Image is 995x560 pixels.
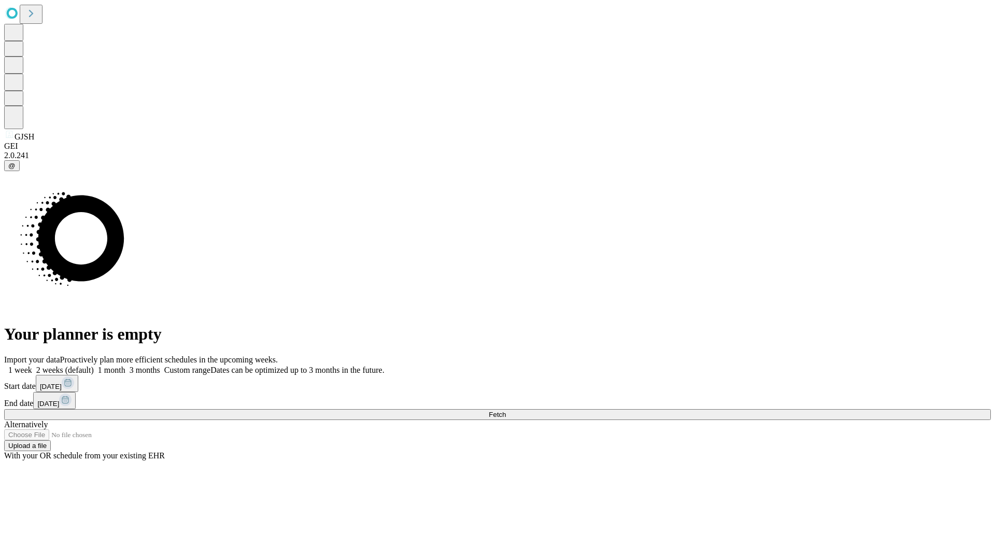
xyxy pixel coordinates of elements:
button: [DATE] [36,375,78,392]
button: Fetch [4,409,991,420]
span: [DATE] [40,383,62,390]
span: Custom range [164,366,210,374]
span: Import your data [4,355,60,364]
div: Start date [4,375,991,392]
span: With your OR schedule from your existing EHR [4,451,165,460]
span: GJSH [15,132,34,141]
span: 2 weeks (default) [36,366,94,374]
span: Fetch [489,411,506,418]
span: 1 month [98,366,125,374]
span: [DATE] [37,400,59,408]
div: End date [4,392,991,409]
div: GEI [4,142,991,151]
button: Upload a file [4,440,51,451]
span: 3 months [130,366,160,374]
div: 2.0.241 [4,151,991,160]
span: 1 week [8,366,32,374]
button: [DATE] [33,392,76,409]
span: Alternatively [4,420,48,429]
span: @ [8,162,16,170]
span: Proactively plan more efficient schedules in the upcoming weeks. [60,355,278,364]
span: Dates can be optimized up to 3 months in the future. [210,366,384,374]
h1: Your planner is empty [4,325,991,344]
button: @ [4,160,20,171]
